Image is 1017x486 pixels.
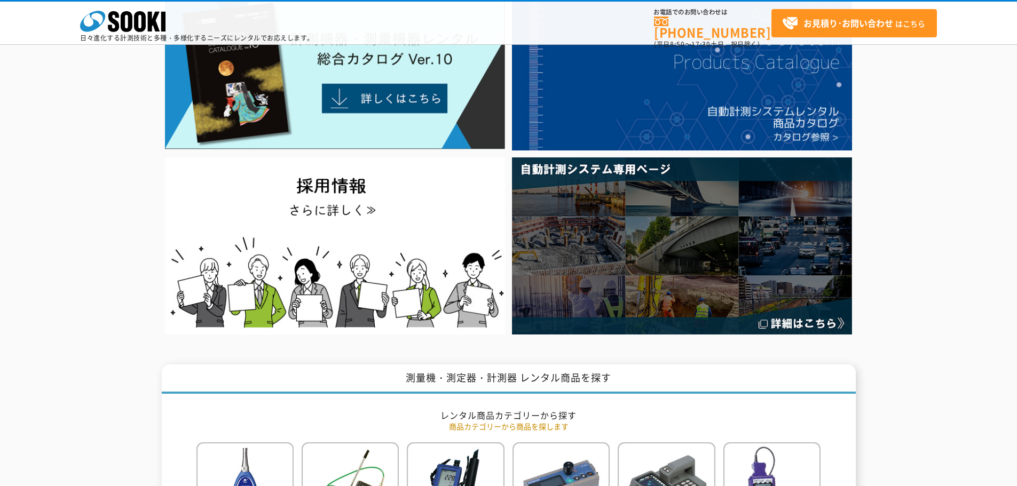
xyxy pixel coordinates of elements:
[670,39,685,49] span: 8:50
[80,35,314,41] p: 日々進化する計測技術と多種・多様化するニーズにレンタルでお応えします。
[654,17,771,38] a: [PHONE_NUMBER]
[654,39,760,49] span: (平日 ～ 土日、祝日除く)
[512,157,852,334] img: 自動計測システム専用ページ
[782,15,925,31] span: はこちら
[654,9,771,15] span: お電話でのお問い合わせは
[196,421,821,432] p: 商品カテゴリーから商品を探します
[196,410,821,421] h2: レンタル商品カテゴリーから探す
[165,157,505,334] img: SOOKI recruit
[691,39,711,49] span: 17:30
[771,9,937,37] a: お見積り･お問い合わせはこちら
[803,17,893,29] strong: お見積り･お問い合わせ
[162,364,856,394] h1: 測量機・測定器・計測器 レンタル商品を探す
